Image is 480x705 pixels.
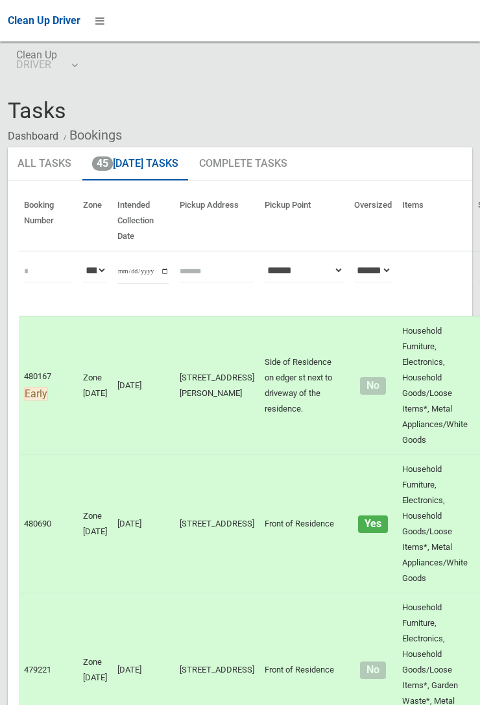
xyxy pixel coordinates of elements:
[397,455,473,593] td: Household Furniture, Electronics, Household Goods/Loose Items*, Metal Appliances/White Goods
[259,455,349,593] td: Front of Residence
[92,156,113,171] span: 45
[174,316,259,455] td: [STREET_ADDRESS][PERSON_NAME]
[259,191,349,251] th: Pickup Point
[16,60,57,69] small: DRIVER
[360,377,385,395] span: No
[360,662,385,679] span: No
[8,42,85,83] a: Clean UpDRIVER
[8,11,80,31] a: Clean Up Driver
[358,515,387,533] span: Yes
[112,316,174,455] td: [DATE]
[354,519,392,530] h4: Oversized
[112,191,174,251] th: Intended Collection Date
[78,455,112,593] td: Zone [DATE]
[112,455,174,593] td: [DATE]
[19,455,78,593] td: 480690
[354,665,392,676] h4: Normal sized
[78,316,112,455] td: Zone [DATE]
[78,191,112,251] th: Zone
[60,123,122,147] li: Bookings
[19,191,78,251] th: Booking Number
[8,147,81,181] a: All Tasks
[174,191,259,251] th: Pickup Address
[19,316,78,455] td: 480167
[16,50,77,69] span: Clean Up
[189,147,297,181] a: Complete Tasks
[8,130,58,142] a: Dashboard
[8,97,66,123] span: Tasks
[259,316,349,455] td: Side of Residence on edger st next to driveway of the residence.
[397,191,473,251] th: Items
[8,14,80,27] span: Clean Up Driver
[349,191,397,251] th: Oversized
[174,455,259,593] td: [STREET_ADDRESS]
[354,380,392,391] h4: Normal sized
[82,147,188,181] a: 45[DATE] Tasks
[24,387,48,401] span: Early
[397,316,473,455] td: Household Furniture, Electronics, Household Goods/Loose Items*, Metal Appliances/White Goods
